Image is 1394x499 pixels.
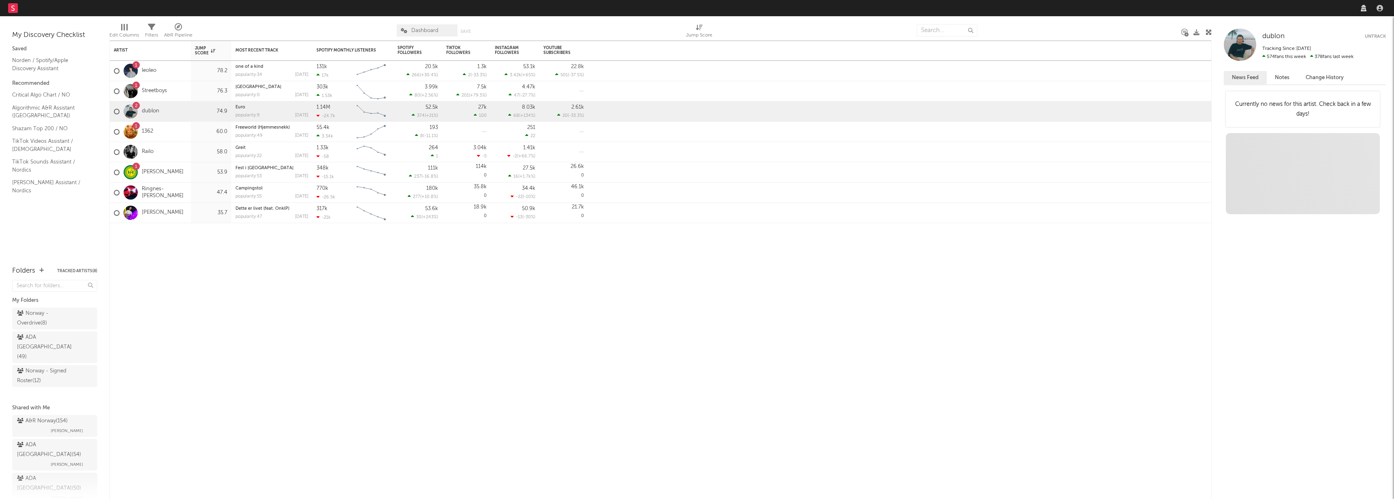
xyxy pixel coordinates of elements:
[12,415,97,437] a: A&R Norway(154)[PERSON_NAME]
[316,215,331,220] div: -21k
[12,124,89,133] a: Shazam Top 200 / NO
[513,174,518,179] span: 16
[416,215,421,219] span: 30
[472,73,485,77] span: -33.3 %
[316,133,333,139] div: 3.34k
[686,20,712,44] div: Jump Score
[235,65,308,69] div: one of a kind
[436,154,438,159] span: 1
[316,154,329,159] div: -58
[571,105,584,110] div: 2.61k
[353,203,389,223] svg: Chart title
[164,30,192,40] div: A&R Pipeline
[195,188,227,198] div: 47.4
[415,133,438,138] div: ( )
[421,73,437,77] span: +30.4 %
[409,174,438,179] div: ( )
[353,183,389,203] svg: Chart title
[425,84,438,90] div: 3.99k
[421,195,437,199] span: +10.8 %
[571,184,584,189] div: 46.1k
[477,84,487,90] div: 7.5k
[17,333,74,362] div: ADA [GEOGRAPHIC_DATA] ( 49 )
[569,73,583,77] span: -37.5 %
[235,194,262,199] div: popularity: 55
[235,125,308,130] div: Freeworld (Hjemmesnekk)
[479,114,487,118] span: 100
[142,128,153,135] a: 1362
[295,93,308,97] div: [DATE]
[12,403,97,413] div: Shared with Me
[446,162,487,182] div: 0
[316,48,377,53] div: Spotify Monthly Listeners
[57,269,97,273] button: Tracked Artists(8)
[446,183,487,202] div: 0
[423,174,437,179] span: -16.8 %
[522,84,535,90] div: 4.47k
[523,64,535,69] div: 53.1k
[446,45,475,55] div: TikTok Followers
[51,460,83,469] span: [PERSON_NAME]
[571,64,584,69] div: 22.8k
[195,86,227,96] div: 76.3
[428,166,438,171] div: 111k
[417,114,425,118] span: 374
[572,204,584,210] div: 21.7k
[420,134,423,138] span: 8
[470,93,485,98] span: +79.5 %
[520,174,534,179] span: +1.7k %
[409,92,438,98] div: ( )
[195,107,227,116] div: 74.9
[398,45,426,55] div: Spotify Followers
[1262,33,1285,40] span: dublon
[235,48,296,53] div: Most Recent Track
[456,92,487,98] div: ( )
[235,186,263,191] a: Campingstol
[195,168,227,177] div: 53.9
[12,90,89,99] a: Critical Algo Chart / NO
[235,174,262,179] div: popularity: 53
[474,184,487,189] div: 35.8k
[12,30,97,40] div: My Discovery Checklist
[316,206,327,211] div: 317k
[412,113,438,118] div: ( )
[524,215,534,219] span: -30 %
[235,85,281,89] a: [GEOGRAPHIC_DATA]
[516,195,523,199] span: -22
[460,29,471,34] button: Save
[412,73,420,77] span: 266
[142,67,156,74] a: leoleo
[12,331,97,363] a: ADA [GEOGRAPHIC_DATA](49)
[12,365,97,387] a: Norway - Signed Roster(12)
[316,125,329,130] div: 55.4k
[17,474,90,493] div: ADA [GEOGRAPHIC_DATA] ( 50 )
[569,114,583,118] span: -33.3 %
[114,48,175,53] div: Artist
[426,186,438,191] div: 180k
[353,101,389,122] svg: Chart title
[235,166,308,170] div: Fest i Trøndelag
[1262,32,1285,41] a: dublon
[477,64,487,69] div: 1.3k
[476,164,487,169] div: 114k
[522,73,534,77] span: +65 %
[295,133,308,138] div: [DATE]
[316,84,328,90] div: 303k
[316,186,328,191] div: 770k
[12,137,89,153] a: TikTok Videos Assistant / [DEMOGRAPHIC_DATA]
[1365,32,1386,41] button: Untrack
[12,280,97,292] input: Search for folders...
[17,309,74,328] div: Norway - Overdrive ( 8 )
[513,114,519,118] span: 68
[142,186,187,200] a: Ringnes-[PERSON_NAME]
[142,148,154,155] a: Railo
[543,162,584,182] div: 0
[235,125,290,130] a: Freeworld (Hjemmesnekk)
[235,146,308,150] div: Greit
[12,178,89,195] a: [PERSON_NAME] Assistant / Nordics
[511,194,535,199] div: ( )
[316,64,327,69] div: 131k
[145,30,158,40] div: Filters
[1262,54,1353,59] span: 378 fans last week
[522,186,535,191] div: 34.4k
